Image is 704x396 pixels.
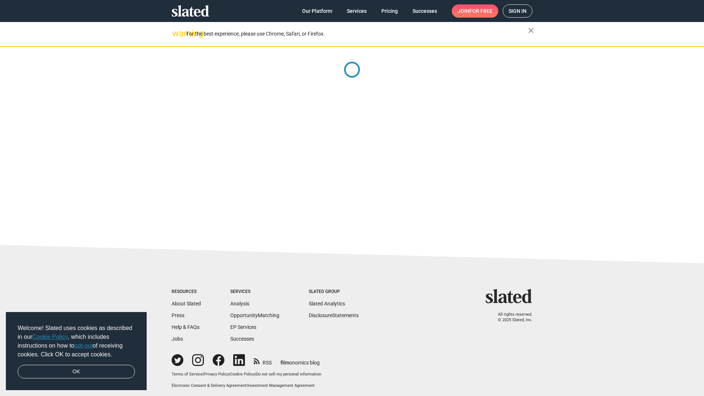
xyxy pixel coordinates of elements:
[172,383,246,388] a: Electronic Consent & Delivery Agreement
[172,29,181,38] mat-icon: warning
[375,4,404,18] a: Pricing
[230,324,256,330] a: EP Services
[247,383,315,388] a: Investment Management Agreement
[309,289,359,295] div: Slated Group
[381,4,398,18] span: Pricing
[229,372,230,377] span: |
[18,365,135,379] a: dismiss cookie message
[172,336,183,342] a: Jobs
[509,5,527,17] span: Sign in
[186,29,528,39] div: For the best experience, please use Chrome, Safari, or Firefox.
[230,372,255,377] a: Cookie Policy
[347,4,367,18] span: Services
[203,372,204,377] span: |
[172,301,201,307] a: About Slated
[452,4,498,18] a: Joinfor free
[230,301,249,307] a: Analysis
[256,372,321,377] button: Do not sell my personal information
[246,383,247,388] span: |
[230,312,279,318] a: OpportunityMatching
[280,360,289,366] span: film
[172,324,199,330] a: Help & FAQs
[407,4,443,18] a: Successes
[412,4,437,18] span: Successes
[309,312,359,318] a: DisclosureStatements
[172,289,201,295] div: Resources
[296,4,338,18] a: Our Platform
[458,4,492,18] span: Join
[280,353,320,366] a: filmonomics blog
[230,289,279,295] div: Services
[527,26,535,35] mat-icon: close
[469,4,492,18] span: for free
[204,372,229,377] a: Privacy Policy
[172,312,184,318] a: Press
[74,342,93,349] a: opt-out
[309,301,345,307] a: Slated Analytics
[172,372,203,377] a: Terms of Service
[18,324,135,359] span: Welcome! Slated uses cookies as described in our , which includes instructions on how to of recei...
[503,4,532,18] a: Sign in
[230,336,254,342] a: Successes
[254,355,272,366] a: RSS
[490,312,532,323] p: All rights reserved. © 2025 Slated, Inc.
[255,372,256,377] span: |
[341,4,373,18] a: Services
[302,4,332,18] span: Our Platform
[32,334,68,340] a: Cookie Policy
[6,312,147,390] div: cookieconsent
